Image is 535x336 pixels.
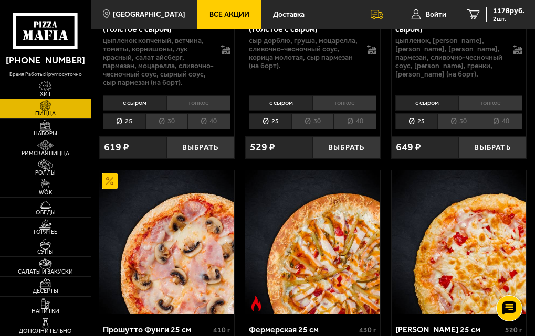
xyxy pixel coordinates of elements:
span: 430 г [359,326,376,334]
span: 2 шт. [493,16,524,22]
span: Доставка [273,11,305,18]
li: 25 [103,113,145,129]
img: Прошутто Формаджио 25 см (толстое с сыром) [392,170,526,314]
span: 520 г [505,326,522,334]
li: 40 [333,113,376,129]
li: 25 [249,113,291,129]
img: Острое блюдо [248,296,264,311]
a: АкционныйПрошутто Фунги 25 см (толстое с сыром) [99,170,234,314]
li: тонкое [166,95,230,110]
li: с сыром [103,95,166,110]
img: Прошутто Фунги 25 см (толстое с сыром) [99,170,234,314]
li: 40 [480,113,523,129]
p: цыпленок копченый, ветчина, томаты, корнишоны, лук красный, салат айсберг, пармезан, моцарелла, с... [103,37,215,87]
li: 30 [437,113,480,129]
li: 25 [395,113,438,129]
li: тонкое [312,95,376,110]
span: Войти [426,11,446,18]
span: 649 ₽ [396,142,421,153]
p: сыр дорблю, груша, моцарелла, сливочно-чесночный соус, корица молотая, сыр пармезан (на борт). [249,37,361,70]
li: 40 [187,113,230,129]
button: Выбрать [166,136,234,159]
span: Все Акции [209,11,249,18]
span: 410 г [213,326,230,334]
img: Акционный [102,173,118,189]
p: цыпленок, [PERSON_NAME], [PERSON_NAME], [PERSON_NAME], пармезан, сливочно-чесночный соус, [PERSON... [395,37,508,79]
span: 1178 руб. [493,7,524,15]
li: с сыром [249,95,312,110]
img: Фермерская 25 см (толстое с сыром) [245,170,380,314]
span: [GEOGRAPHIC_DATA] [113,11,185,18]
span: 619 ₽ [104,142,129,153]
li: 30 [291,113,334,129]
li: с сыром [395,95,459,110]
button: Выбрать [313,136,380,159]
button: Выбрать [459,136,526,159]
li: 30 [145,113,188,129]
a: Острое блюдоФермерская 25 см (толстое с сыром) [245,170,380,314]
span: 529 ₽ [250,142,275,153]
li: тонкое [458,95,522,110]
